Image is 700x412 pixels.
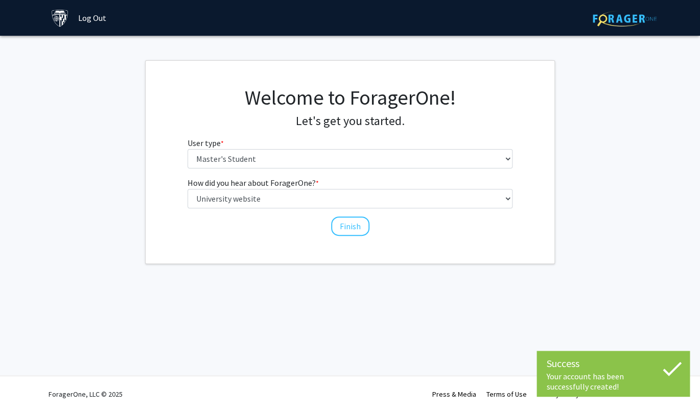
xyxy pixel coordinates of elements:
h1: Welcome to ForagerOne! [188,85,513,110]
iframe: Chat [8,366,43,404]
div: Success [547,356,680,371]
a: Terms of Use [486,390,527,399]
div: ForagerOne, LLC © 2025 [49,376,123,412]
a: Press & Media [432,390,476,399]
label: User type [188,137,224,149]
img: Johns Hopkins University Logo [51,9,69,27]
label: How did you hear about ForagerOne? [188,177,319,189]
img: ForagerOne Logo [593,11,657,27]
button: Finish [331,216,369,236]
div: Your account has been successfully created! [547,371,680,392]
h4: Let's get you started. [188,114,513,129]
